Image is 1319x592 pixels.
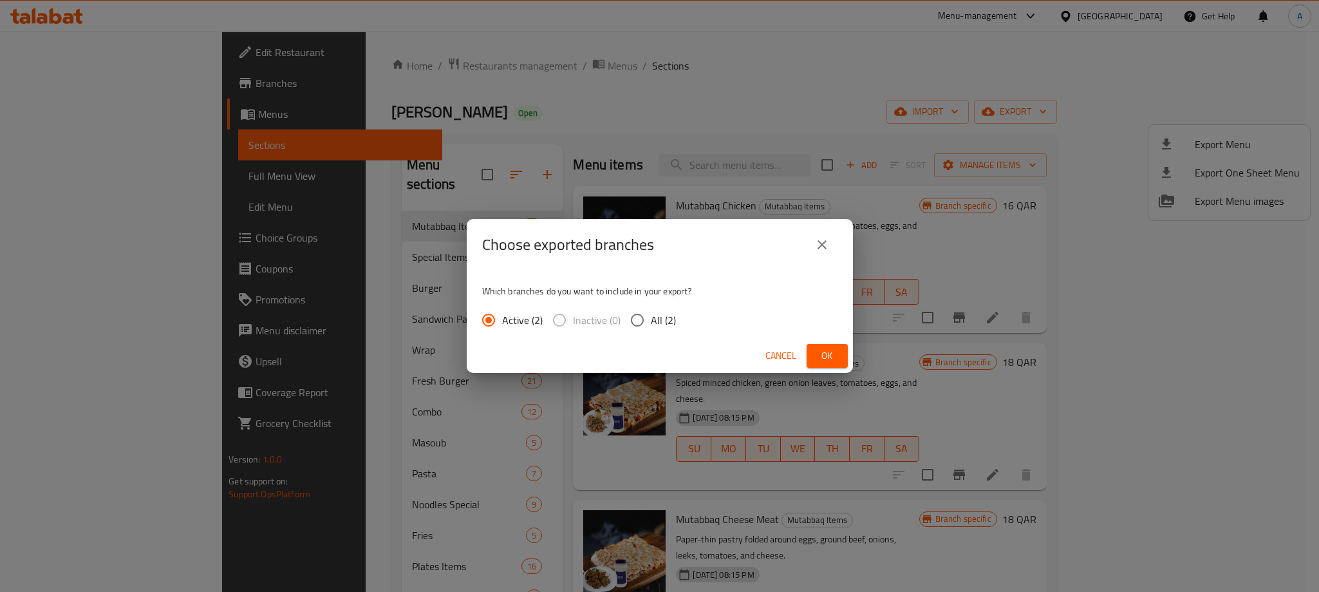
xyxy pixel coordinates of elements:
p: Which branches do you want to include in your export? [482,285,837,298]
button: close [807,229,837,260]
span: Inactive (0) [573,312,621,328]
span: Cancel [765,348,796,364]
h2: Choose exported branches [482,234,654,255]
span: Ok [817,348,837,364]
span: Active (2) [502,312,543,328]
button: Ok [807,344,848,368]
button: Cancel [760,344,801,368]
span: All (2) [651,312,676,328]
